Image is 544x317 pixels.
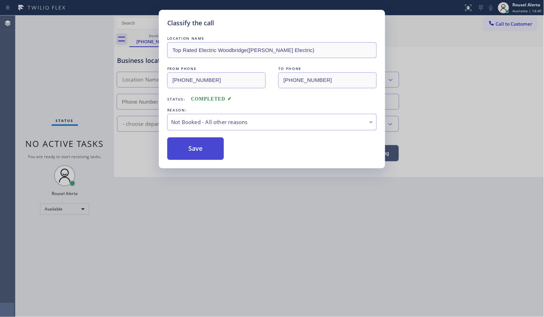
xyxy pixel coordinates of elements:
h5: Classify the call [167,18,214,28]
div: Not Booked - All other reasons [171,118,373,126]
span: Status: [167,97,186,102]
button: Save [167,137,224,160]
span: COMPLETED [191,96,232,102]
input: To phone [278,72,377,88]
div: TO PHONE [278,65,377,72]
div: LOCATION NAME [167,35,377,42]
div: FROM PHONE [167,65,266,72]
input: From phone [167,72,266,88]
div: REASON: [167,106,377,114]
